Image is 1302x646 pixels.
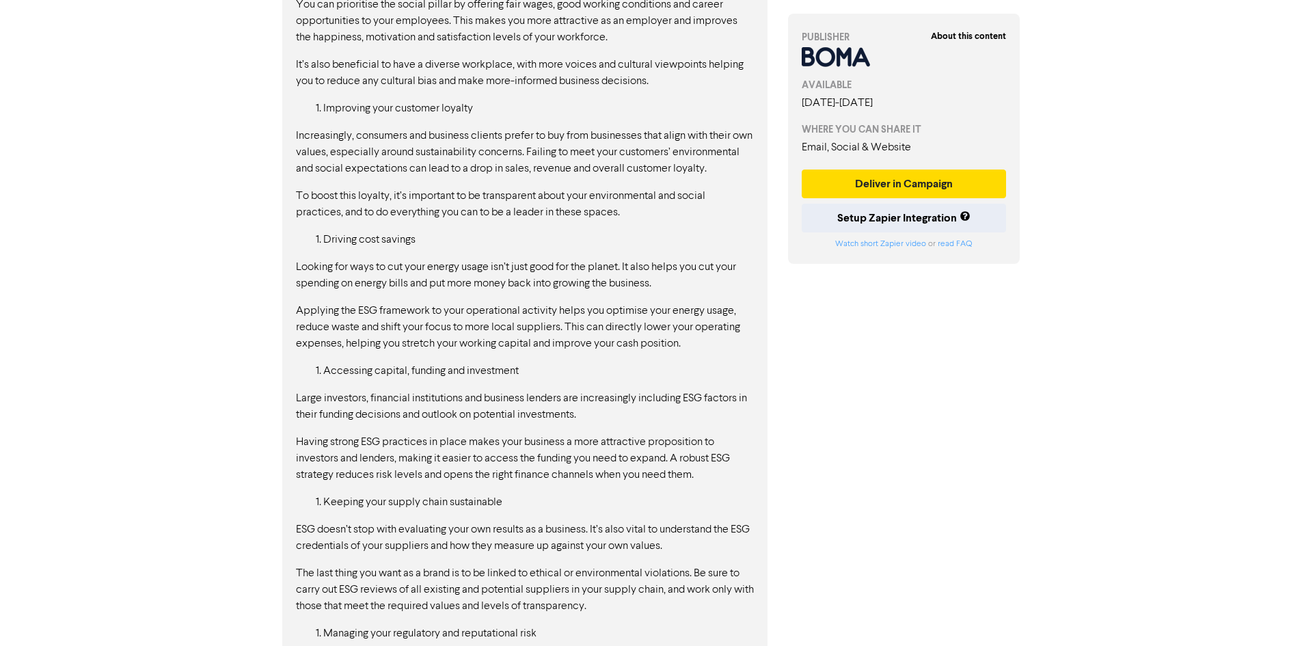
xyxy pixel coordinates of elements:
[802,122,1007,137] div: WHERE YOU CAN SHARE IT
[323,232,754,248] li: Driving cost savings
[802,30,1007,44] div: PUBLISHER
[323,363,754,379] li: Accessing capital, funding and investment
[296,57,754,90] p: It’s also beneficial to have a diverse workplace, with more voices and cultural viewpoints helpin...
[802,238,1007,250] div: or
[802,139,1007,156] div: Email, Social & Website
[1234,580,1302,646] iframe: Chat Widget
[802,170,1007,198] button: Deliver in Campaign
[296,390,754,423] p: Large investors, financial institutions and business lenders are increasingly including ESG facto...
[296,522,754,554] p: ESG doesn’t stop with evaluating your own results as a business. It’s also vital to understand th...
[323,494,754,511] li: Keeping your supply chain sustainable
[802,95,1007,111] div: [DATE] - [DATE]
[296,565,754,615] p: The last thing you want as a brand is to be linked to ethical or environmental violations. Be sur...
[323,625,754,642] li: Managing your regulatory and reputational risk
[296,303,754,352] p: Applying the ESG framework to your operational activity helps you optimise your energy usage, red...
[296,188,754,221] p: To boost this loyalty, it’s important to be transparent about your environmental and social pract...
[931,31,1006,42] strong: About this content
[323,100,754,117] li: Improving your customer loyalty
[835,240,926,248] a: Watch short Zapier video
[296,434,754,483] p: Having strong ESG practices in place makes your business a more attractive proposition to investo...
[938,240,972,248] a: read FAQ
[296,259,754,292] p: Looking for ways to cut your energy usage isn’t just good for the planet. It also helps you cut y...
[802,78,1007,92] div: AVAILABLE
[296,128,754,177] p: Increasingly, consumers and business clients prefer to buy from businesses that align with their ...
[802,204,1007,232] button: Setup Zapier Integration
